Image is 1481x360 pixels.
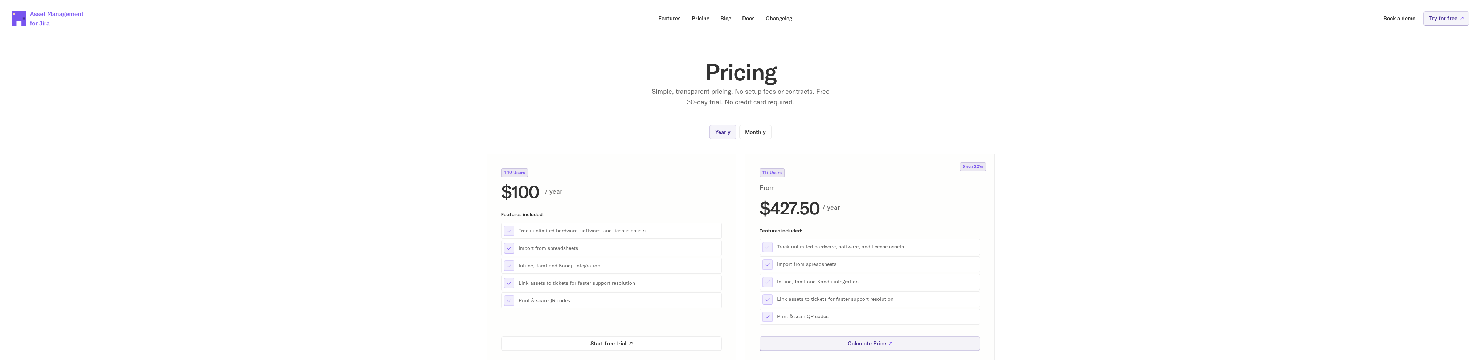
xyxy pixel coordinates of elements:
h2: $100 [501,183,539,200]
p: Link assets to tickets for faster support resolution [519,279,719,287]
p: Pricing [692,16,709,21]
p: / year [822,202,980,213]
a: Book a demo [1378,11,1420,25]
a: Pricing [687,11,715,25]
p: Import from spreadsheets [777,261,977,268]
a: Docs [737,11,760,25]
p: Try for free [1429,16,1457,21]
p: Track unlimited hardware, software, and license assets [519,227,719,234]
p: Yearly [715,129,731,135]
p: Docs [742,16,755,21]
a: Start free trial [501,336,722,351]
a: Blog [715,11,736,25]
p: From [760,183,793,193]
p: Book a demo [1383,16,1415,21]
p: Intune, Jamf and Kandji integration [519,262,719,269]
a: Calculate Price [760,336,980,351]
p: Import from spreadsheets [519,244,719,252]
p: Simple, transparent pricing. No setup fees or contracts. Free 30-day trial. No credit card required. [650,86,831,108]
p: / year [545,186,722,197]
h1: Pricing [596,60,886,84]
p: Track unlimited hardware, software, and license assets [777,243,977,251]
a: Try for free [1423,11,1469,25]
p: Features [658,16,681,21]
p: 1-10 Users [504,170,525,175]
p: Print & scan QR codes [777,313,977,320]
p: Changelog [766,16,792,21]
p: Print & scan QR codes [519,297,719,304]
a: Changelog [761,11,797,25]
p: Intune, Jamf and Kandji integration [777,278,977,286]
p: 11+ Users [762,170,782,175]
p: Start free trial [590,341,626,346]
p: Calculate Price [847,341,886,346]
p: Blog [720,16,731,21]
p: Features included: [501,212,722,217]
h2: $427.50 [760,199,819,216]
p: Monthly [745,129,766,135]
a: Features [653,11,686,25]
p: Link assets to tickets for faster support resolution [777,296,977,303]
p: Features included: [760,228,980,233]
p: Save 20% [963,165,983,169]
